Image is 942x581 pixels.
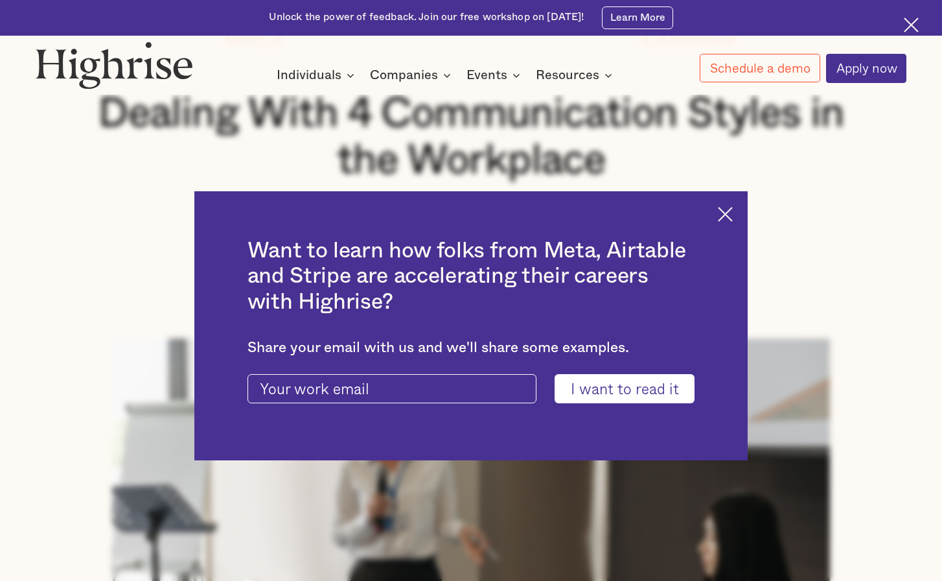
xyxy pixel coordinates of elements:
img: Highrise logo [36,41,193,89]
div: Resources [536,67,616,83]
div: Individuals [277,67,358,83]
div: Companies [370,67,455,83]
input: Your work email [247,374,536,403]
h2: Want to learn how folks from Meta, Airtable and Stripe are accelerating their careers with Highrise? [247,239,695,316]
form: current-ascender-blog-article-modal-form [247,374,695,403]
div: Events [466,67,507,83]
div: Companies [370,67,438,83]
a: Schedule a demo [700,54,820,82]
div: Unlock the power of feedback. Join our free workshop on [DATE]! [269,10,584,25]
div: Events [466,67,524,83]
img: Cross icon [718,207,733,222]
a: Apply now [826,54,907,83]
a: Learn More [602,6,674,29]
input: I want to read it [555,374,695,403]
div: Individuals [277,67,341,83]
div: Share your email with us and we'll share some examples. [247,339,695,357]
img: Cross icon [904,18,919,32]
div: Resources [536,67,599,83]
